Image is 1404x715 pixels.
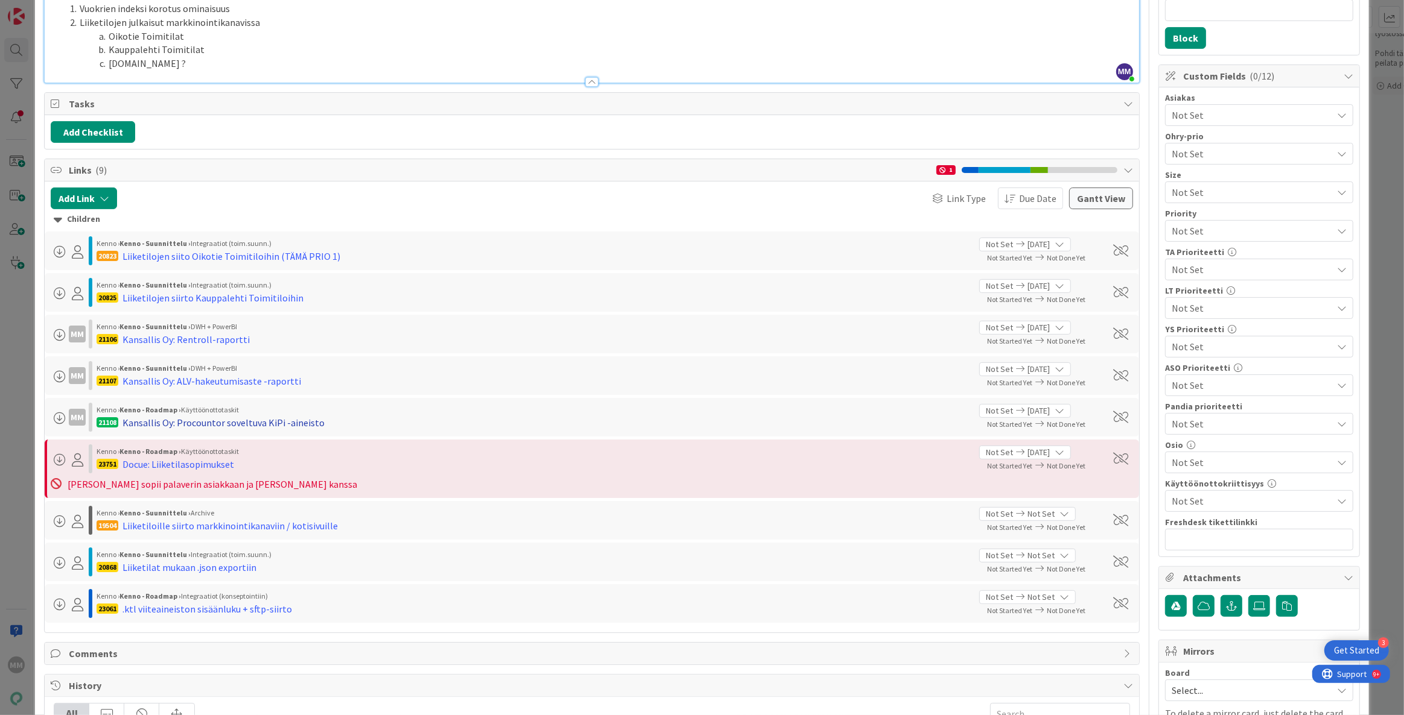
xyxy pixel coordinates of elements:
span: Link Type [947,191,986,206]
span: Not Started Yet [987,253,1032,262]
b: Kenno - Suunnittelu › [119,322,191,331]
span: Not Set [986,508,1013,520]
span: DWH + PowerBI [191,364,237,373]
span: [PERSON_NAME] sopii palaverin asiakkaan ja [PERSON_NAME] kanssa [68,478,357,490]
span: Comments [69,646,1117,661]
div: 21107 [97,376,118,386]
span: Not Set [1172,300,1326,317]
span: Kenno › [97,591,119,600]
span: Not Set [1172,415,1326,432]
span: ( 0/12 ) [1250,70,1274,82]
span: Not Done Yet [1047,378,1085,387]
div: Liiketilojen siirto Kauppalehti Toimitiloihin [122,291,303,305]
span: ( 9 ) [95,164,107,176]
span: Not Set [1028,591,1055,603]
span: Not Set [986,591,1013,603]
span: Integraatiot (konseptointiin) [181,591,268,600]
span: [DATE] [1028,280,1050,292]
span: Due Date [1019,191,1056,206]
div: LT Prioriteetti [1165,286,1353,295]
div: ASO Prioriteetti [1165,364,1353,372]
span: Not Done Yet [1047,336,1085,345]
span: Not Done Yet [1047,420,1085,429]
span: Not Done Yet [1047,253,1085,262]
span: [DATE] [1028,405,1050,417]
span: Not Set [1172,455,1332,470]
span: Attachments [1183,570,1338,585]
span: Not Set [986,446,1013,459]
span: Board [1165,669,1190,677]
span: Not Started Yet [987,295,1032,304]
b: Kenno - Suunnittelu › [119,364,191,373]
span: Not Set [986,238,1013,251]
span: Integraatiot (toim.suunn.) [191,550,272,559]
b: Kenno - Suunnittelu › [119,239,191,248]
div: Käyttöönottokriittisyys [1165,479,1353,488]
div: Kansallis Oy: Procountor soveltuva KiPi -aineisto [122,415,325,430]
span: Not Done Yet [1047,564,1085,573]
div: 21108 [97,417,118,427]
div: MM [69,326,86,342]
span: Kenno › [97,239,119,248]
b: Kenno - Roadmap › [119,405,181,414]
span: Not Set [1172,261,1326,278]
div: 9+ [61,5,67,14]
div: TA Prioriteetti [1165,248,1353,256]
span: Not Set [1172,145,1326,162]
div: 20825 [97,292,118,303]
div: Docue: Liiketilasopimukset [122,457,234,471]
div: 23751 [97,459,118,469]
div: 20868 [97,562,118,572]
div: Liiketilojen siito Oikotie Toimitiloihin (TÄMÄ PRIO 1) [122,249,340,263]
div: Ohry-prio [1165,132,1353,140]
button: Block [1165,27,1206,49]
div: 19504 [97,520,118,531]
button: Due Date [998,187,1063,209]
div: YS Prioriteetti [1165,325,1353,333]
b: Kenno - Suunnittelu › [119,280,191,289]
div: Kansallis Oy: ALV-hakeutumisaste -raportti [122,374,301,388]
li: Kauppalehti Toimitilat [65,43,1133,57]
div: Get Started [1334,644,1379,657]
span: Not Started Yet [987,420,1032,429]
span: Not Set [986,280,1013,292]
li: [DOMAIN_NAME] ? [65,57,1133,71]
span: Not Set [1172,222,1326,239]
span: Not Set [1028,508,1055,520]
span: Not Set [1172,338,1326,355]
div: .ktl viiteaineiston sisäänluku + sftp-siirto [122,602,292,616]
span: Integraatiot (toim.suunn.) [191,280,272,289]
span: Not Set [986,405,1013,417]
span: Custom Fields [1183,69,1338,83]
span: Not Started Yet [987,336,1032,345]
button: Add Link [51,187,117,209]
div: Liiketilat mukaan .json exportiin [122,560,256,575]
span: [DATE] [1028,363,1050,376]
div: 1 [936,165,956,175]
span: [DATE] [1028,321,1050,334]
span: [DATE] [1028,238,1050,251]
div: Pandia prioriteetti [1165,402,1353,411]
button: Gantt View [1069,187,1133,209]
span: Not Started Yet [987,523,1032,532]
div: Liiketiloille siirto markkinointikanaviin / kotisivuille [122,518,338,533]
span: Not Set [1172,184,1326,201]
span: Tasks [69,96,1117,111]
span: DWH + PowerBI [191,322,237,331]
div: Asiakas [1165,93,1353,102]
span: Not Done Yet [1047,295,1085,304]
span: Not Done Yet [1047,523,1085,532]
div: 21106 [97,334,118,344]
span: Kenno › [97,364,119,373]
span: Not Set [1172,108,1332,122]
div: Osio [1165,441,1353,449]
span: Not Set [1172,494,1332,508]
span: [DATE] [1028,446,1050,459]
span: Kenno › [97,447,119,456]
button: Add Checklist [51,121,135,143]
span: Integraatiot (toim.suunn.) [191,239,272,248]
div: 23061 [97,603,118,614]
span: Käyttöönottotaskit [181,405,239,414]
span: Not Done Yet [1047,606,1085,615]
span: Not Started Yet [987,461,1032,470]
